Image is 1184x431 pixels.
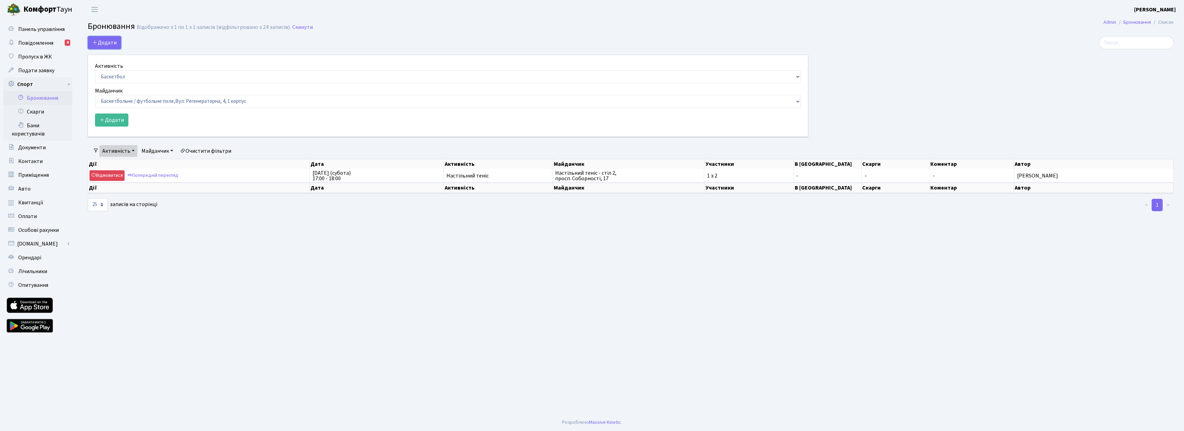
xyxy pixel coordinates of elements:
th: Дії [88,183,310,193]
span: Особові рахунки [18,226,59,234]
a: Admin [1103,19,1116,26]
th: Дії [88,159,310,169]
span: Лічильники [18,268,47,275]
a: Скарги [3,105,72,119]
th: Скарги [861,183,930,193]
input: Пошук... [1099,36,1174,49]
span: - [933,172,935,180]
th: Активність [444,159,553,169]
span: Настільний теніс - стіл 2, просп. Соборності, 17 [555,170,701,181]
span: - [796,173,859,179]
a: Попередній перегляд [126,170,180,181]
span: Опитування [18,281,48,289]
span: Оплати [18,213,37,220]
a: Очистити фільтри [177,145,234,157]
a: Бани користувачів [3,119,72,141]
th: Коментар [930,183,1014,193]
b: Комфорт [23,4,56,15]
nav: breadcrumb [1093,15,1184,30]
span: Квитанції [18,199,43,206]
a: Бронювання [3,91,72,105]
th: Участники [705,183,794,193]
a: Контакти [3,154,72,168]
a: Квитанції [3,196,72,209]
span: Бронювання [88,20,135,32]
li: Список [1151,19,1174,26]
span: Настільний теніс [446,173,549,179]
span: Контакти [18,158,43,165]
th: В [GEOGRAPHIC_DATA] [794,183,861,193]
span: Орендарі [18,254,41,261]
th: В [GEOGRAPHIC_DATA] [794,159,861,169]
th: Участники [705,159,794,169]
th: Скарги [861,159,930,169]
a: Скинути [292,24,313,31]
a: Панель управління [3,22,72,36]
th: Коментар [930,159,1014,169]
span: Приміщення [18,171,49,179]
a: Опитування [3,278,72,292]
a: Повідомлення4 [3,36,72,50]
span: Авто [18,185,31,193]
a: [PERSON_NAME] [1134,6,1176,14]
a: Документи [3,141,72,154]
a: Орендарі [3,251,72,265]
div: 4 [65,40,70,46]
button: Додати [88,36,121,49]
a: Майданчик [139,145,176,157]
span: Панель управління [18,25,65,33]
a: Massive Kinetic [589,419,621,426]
label: Майданчик [95,87,123,95]
a: 1 [1152,199,1163,211]
a: Відмовитися [89,170,125,181]
a: Активність [99,145,137,157]
a: Лічильники [3,265,72,278]
th: Активність [444,183,553,193]
span: [DATE] (субота) 17:00 - 18:00 [313,170,441,181]
a: Подати заявку [3,64,72,77]
span: [PERSON_NAME] [1017,173,1171,179]
div: Відображено з 1 по 1 з 1 записів (відфільтровано з 24 записів). [137,24,291,31]
th: Дата [310,183,444,193]
th: Дата [310,159,444,169]
button: Додати [95,114,128,127]
div: Розроблено . [562,419,622,426]
span: Пропуск в ЖК [18,53,52,61]
a: Авто [3,182,72,196]
label: записів на сторінці [88,198,157,211]
button: Переключити навігацію [86,4,103,15]
th: Майданчик [553,159,705,169]
label: Активність [95,62,123,70]
a: Пропуск в ЖК [3,50,72,64]
th: Майданчик [553,183,705,193]
span: Документи [18,144,46,151]
th: Автор [1014,159,1174,169]
a: Приміщення [3,168,72,182]
span: - [865,173,927,179]
span: Таун [23,4,72,15]
a: Спорт [3,77,72,91]
b: [PERSON_NAME] [1134,6,1176,13]
span: 1 з 2 [707,173,790,179]
span: Повідомлення [18,39,53,47]
span: Подати заявку [18,67,54,74]
th: Автор [1014,183,1174,193]
a: Особові рахунки [3,223,72,237]
img: logo.png [7,3,21,17]
a: Оплати [3,209,72,223]
a: [DOMAIN_NAME] [3,237,72,251]
a: Бронювання [1123,19,1151,26]
select: записів на сторінці [88,198,108,211]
